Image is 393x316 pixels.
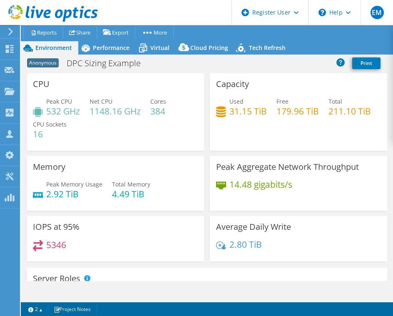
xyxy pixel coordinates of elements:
span: Peak Memory Usage [46,180,102,188]
span: Environment [35,44,72,52]
h4: 14.48 gigabits/s [229,180,292,189]
h4: 179.96 TiB [276,107,319,116]
a: More [135,26,174,39]
a: 2 [22,304,48,314]
h4: 4.49 TiB [112,189,150,199]
h3: Capacity [216,80,249,89]
h4: 2.92 TiB [46,189,102,199]
h4: 16 [33,129,67,139]
h3: Peak Aggregate Network Throughput [216,162,359,172]
h3: Memory [33,162,65,172]
h4: 532 GHz [46,107,80,116]
span: Used [229,97,244,105]
span: EM [371,6,384,19]
h3: IOPS at 95% [33,222,80,231]
h3: Average Daily Write [216,222,291,231]
span: Peak CPU [46,97,72,105]
span: Performance [93,44,129,52]
span: Cloud Pricing [190,44,228,52]
a: Print [352,57,381,69]
span: Cores [150,97,166,105]
h4: 1148.16 GHz [90,107,141,116]
a: Export [97,26,135,39]
span: CPU Sockets [33,120,67,128]
svg: \n [318,9,326,16]
h4: 211.10 TiB [328,107,371,116]
a: Reports [23,26,63,39]
h4: 2.80 TiB [229,240,262,249]
h4: 5346 [46,240,66,249]
h4: 384 [150,107,166,116]
a: Project Notes [48,304,97,314]
span: Free [276,97,289,105]
h3: Server Roles [33,274,80,283]
span: Anonymous [27,58,59,67]
span: Virtual [150,44,169,52]
h1: DPC Sizing Example [63,59,154,68]
span: Tech Refresh [249,44,286,52]
span: Total Memory [112,180,150,188]
span: Total [328,97,342,105]
h3: CPU [33,80,50,89]
a: Share [63,26,97,39]
span: Net CPU [90,97,112,105]
h4: 31.15 TiB [229,107,267,116]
